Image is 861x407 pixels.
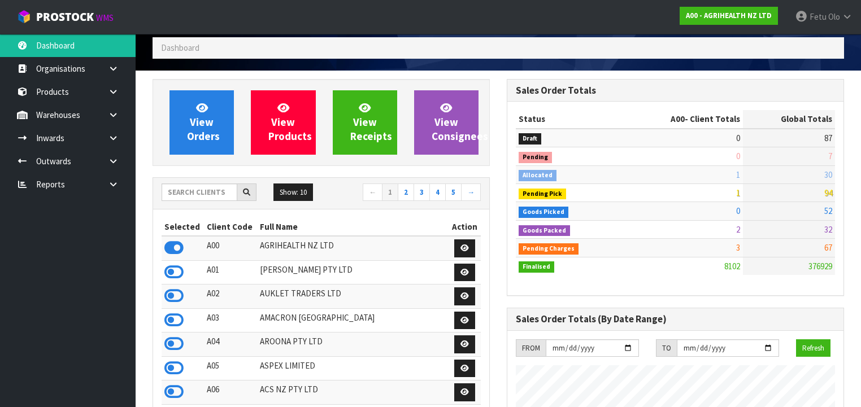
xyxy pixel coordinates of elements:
[736,224,740,235] span: 2
[429,183,446,202] a: 4
[680,7,778,25] a: A00 - AGRIHEALTH NZ LTD
[257,285,449,309] td: AUKLET TRADERS LTD
[516,110,621,128] th: Status
[268,101,312,143] span: View Products
[519,152,552,163] span: Pending
[257,236,449,260] td: AGRIHEALTH NZ LTD
[686,11,772,20] strong: A00 - AGRIHEALTH NZ LTD
[169,90,234,155] a: ViewOrders
[161,42,199,53] span: Dashboard
[824,187,832,198] span: 94
[828,151,832,161] span: 7
[162,183,237,201] input: Search clients
[204,380,257,405] td: A06
[736,242,740,253] span: 3
[519,225,570,237] span: Goods Packed
[204,308,257,332] td: A03
[824,242,832,253] span: 67
[449,218,481,236] th: Action
[257,260,449,285] td: [PERSON_NAME] PTY LTD
[519,243,579,255] span: Pending Charges
[162,218,204,236] th: Selected
[736,187,740,198] span: 1
[17,10,31,24] img: cube-alt.png
[519,170,556,181] span: Allocated
[257,380,449,405] td: ACS NZ PTY LTD
[519,189,566,200] span: Pending Pick
[621,110,743,128] th: - Client Totals
[350,101,392,143] span: View Receipts
[96,12,114,23] small: WMS
[743,110,835,128] th: Global Totals
[824,205,832,216] span: 52
[736,133,740,143] span: 0
[828,11,840,22] span: Olo
[736,169,740,180] span: 1
[808,261,832,272] span: 376929
[382,183,398,202] a: 1
[736,151,740,161] span: 0
[796,339,830,357] button: Refresh
[461,183,481,202] a: →
[414,183,430,202] a: 3
[824,224,832,235] span: 32
[333,90,397,155] a: ViewReceipts
[257,218,449,236] th: Full Name
[824,133,832,143] span: 87
[519,207,568,218] span: Goods Picked
[204,332,257,357] td: A04
[724,261,740,272] span: 8102
[516,339,546,357] div: FROM
[204,218,257,236] th: Client Code
[329,183,481,203] nav: Page navigation
[204,356,257,380] td: A05
[398,183,414,202] a: 2
[810,11,827,22] span: Fetu
[187,101,220,143] span: View Orders
[204,285,257,309] td: A02
[414,90,479,155] a: ViewConsignees
[257,332,449,357] td: AROONA PTY LTD
[671,113,685,124] span: A00
[824,169,832,180] span: 30
[363,183,382,202] a: ←
[519,133,541,145] span: Draft
[204,260,257,285] td: A01
[273,183,313,202] button: Show: 10
[36,10,94,24] span: ProStock
[445,183,462,202] a: 5
[251,90,315,155] a: ViewProducts
[736,205,740,216] span: 0
[656,339,677,357] div: TO
[257,356,449,380] td: ASPEX LIMITED
[516,314,835,325] h3: Sales Order Totals (By Date Range)
[257,308,449,332] td: AMACRON [GEOGRAPHIC_DATA]
[519,261,554,273] span: Finalised
[516,85,835,96] h3: Sales Order Totals
[204,236,257,260] td: A00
